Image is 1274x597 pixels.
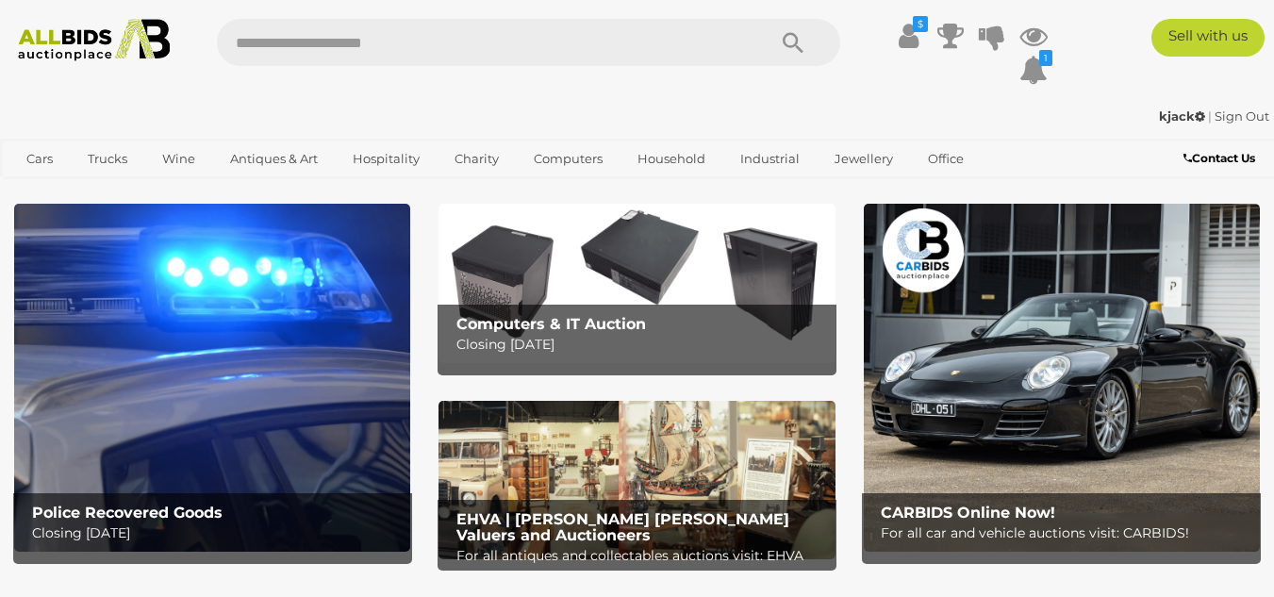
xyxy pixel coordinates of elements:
a: CARBIDS Online Now! CARBIDS Online Now! For all car and vehicle auctions visit: CARBIDS! [864,204,1260,551]
a: Household [625,143,718,174]
p: For all car and vehicle auctions visit: CARBIDS! [881,522,1251,545]
a: kjack [1159,108,1208,124]
a: Wine [150,143,207,174]
p: Closing [DATE] [456,333,827,357]
b: Computers & IT Auction [456,315,646,333]
img: CARBIDS Online Now! [864,204,1260,551]
a: Antiques & Art [218,143,330,174]
p: Closing [DATE] [32,522,403,545]
b: Contact Us [1183,151,1255,165]
b: CARBIDS Online Now! [881,504,1055,522]
b: EHVA | [PERSON_NAME] [PERSON_NAME] Valuers and Auctioneers [456,510,789,545]
a: Trucks [75,143,140,174]
a: Contact Us [1183,148,1260,169]
a: [GEOGRAPHIC_DATA] [88,174,246,206]
a: Office [916,143,976,174]
a: Computers [521,143,615,174]
img: Police Recovered Goods [14,204,410,551]
button: Search [746,19,840,66]
img: Allbids.com.au [9,19,179,61]
a: Cars [14,143,65,174]
i: $ [913,16,928,32]
a: 1 [1019,53,1048,87]
a: $ [895,19,923,53]
a: Police Recovered Goods Police Recovered Goods Closing [DATE] [14,204,410,551]
a: Jewellery [822,143,905,174]
a: Hospitality [340,143,432,174]
a: Sports [14,174,77,206]
p: For all antiques and collectables auctions visit: EHVA [456,544,827,568]
span: | [1208,108,1212,124]
a: Sign Out [1215,108,1269,124]
b: Police Recovered Goods [32,504,223,522]
a: Computers & IT Auction Computers & IT Auction Closing [DATE] [438,204,835,362]
img: EHVA | Evans Hastings Valuers and Auctioneers [438,401,835,559]
strong: kjack [1159,108,1205,124]
a: Industrial [728,143,812,174]
a: Sell with us [1151,19,1265,57]
a: EHVA | Evans Hastings Valuers and Auctioneers EHVA | [PERSON_NAME] [PERSON_NAME] Valuers and Auct... [438,401,835,559]
i: 1 [1039,50,1052,66]
img: Computers & IT Auction [438,204,835,362]
a: Charity [442,143,511,174]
